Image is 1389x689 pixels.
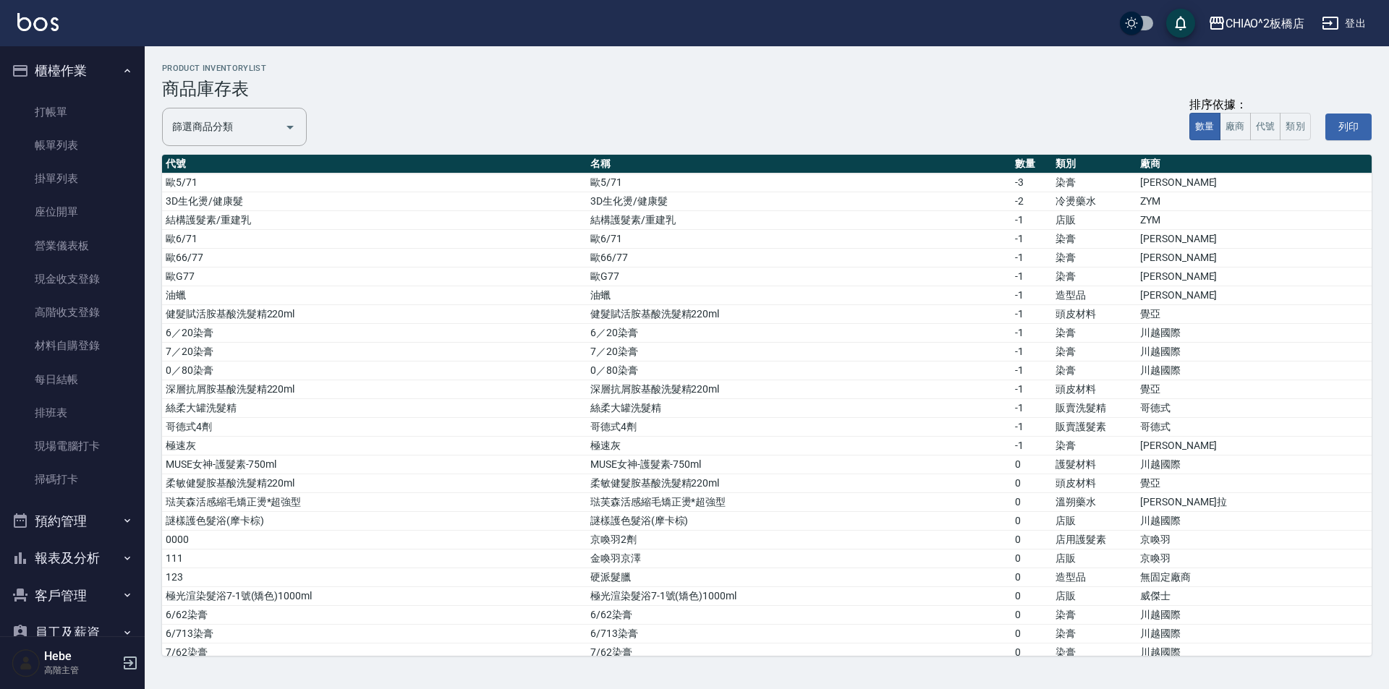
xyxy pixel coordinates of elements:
td: 川越國際 [1137,343,1372,361]
td: -1 [1011,418,1052,437]
td: ZYM [1137,192,1372,211]
td: 0／80染膏 [162,361,587,380]
button: 列印 [1325,114,1372,140]
img: Person [12,649,41,677]
td: 京喚羽 [1137,549,1372,568]
td: 結構護髮素/重建乳 [587,211,1011,230]
td: [PERSON_NAME] [1137,268,1372,286]
td: 哥德式4劑 [162,418,587,437]
td: -2 [1011,192,1052,211]
td: 深層抗屑胺基酸洗髮精220ml [162,380,587,399]
td: 川越國際 [1137,324,1372,343]
td: -1 [1011,230,1052,249]
td: 川越國際 [1137,625,1372,643]
th: 類別 [1052,155,1137,174]
td: 染膏 [1052,343,1137,361]
td: -1 [1011,343,1052,361]
td: 健髮賦活胺基酸洗髮精220ml [162,305,587,324]
td: 歐5/71 [587,174,1011,192]
a: 掛單列表 [6,162,139,195]
td: 7／20染膏 [162,343,587,361]
td: MUSE女神-護髮素-750ml [162,455,587,474]
h2: product inventoryList [162,64,1372,73]
p: 高階主管 [44,664,118,677]
a: 座位開單 [6,195,139,228]
td: 覺亞 [1137,474,1372,493]
a: 每日結帳 [6,363,139,396]
td: 0 [1011,568,1052,587]
a: 營業儀表板 [6,229,139,262]
td: 極速灰 [587,437,1011,455]
td: 店用護髮素 [1052,531,1137,549]
td: 川越國際 [1137,606,1372,625]
td: 油蠟 [587,286,1011,305]
a: 現場電腦打卡 [6,429,139,463]
td: 無固定廠商 [1137,568,1372,587]
td: 深層抗屑胺基酸洗髮精220ml [587,380,1011,399]
td: 極光渲染髮浴7-1號(矯色)1000ml [162,587,587,606]
td: [PERSON_NAME] [1137,286,1372,305]
td: 造型品 [1052,286,1137,305]
td: 健髮賦活胺基酸洗髮精220ml [587,305,1011,324]
td: ZYM [1137,211,1372,230]
td: 7／20染膏 [587,343,1011,361]
td: 6/713染膏 [162,625,587,643]
a: 掃碼打卡 [6,463,139,496]
td: 染膏 [1052,625,1137,643]
th: 廠商 [1137,155,1372,174]
button: save [1166,9,1195,38]
td: 琺芙森活感縮毛矯正燙*超強型 [587,493,1011,512]
td: 7/62染膏 [162,643,587,662]
h3: 商品庫存表 [162,79,1372,99]
td: 染膏 [1052,268,1137,286]
td: -1 [1011,249,1052,268]
td: 結構護髮素/重建乳 [162,211,587,230]
td: 哥德式4劑 [587,418,1011,437]
button: 客戶管理 [6,577,139,615]
td: 染膏 [1052,324,1137,343]
td: 染膏 [1052,230,1137,249]
td: 護髮材料 [1052,455,1137,474]
td: 覺亞 [1137,305,1372,324]
a: 打帳單 [6,95,139,129]
td: 6/62染膏 [162,606,587,625]
td: 0 [1011,512,1052,531]
td: [PERSON_NAME] [1137,174,1372,192]
td: 川越國際 [1137,512,1372,531]
td: [PERSON_NAME] [1137,249,1372,268]
td: 川越國際 [1137,361,1372,380]
img: Logo [17,13,59,31]
td: 歐66/77 [587,249,1011,268]
td: 123 [162,568,587,587]
th: 名稱 [587,155,1011,174]
td: [PERSON_NAME] [1137,230,1372,249]
td: 極速灰 [162,437,587,455]
td: 0 [1011,531,1052,549]
td: -1 [1011,305,1052,324]
a: 排班表 [6,396,139,429]
h5: Hebe [44,649,118,664]
td: 柔敏健髮胺基酸洗髮精220ml [587,474,1011,493]
td: 染膏 [1052,643,1137,662]
td: 金喚羽京澤 [587,549,1011,568]
td: -1 [1011,324,1052,343]
td: 染膏 [1052,361,1137,380]
td: 0 [1011,474,1052,493]
th: 數量 [1011,155,1052,174]
button: CHIAO^2板橋店 [1202,9,1311,38]
td: 頭皮材料 [1052,380,1137,399]
td: 染膏 [1052,249,1137,268]
td: -1 [1011,437,1052,455]
button: 報表及分析 [6,539,139,577]
td: 歐G77 [587,268,1011,286]
td: 6／20染膏 [587,324,1011,343]
td: [PERSON_NAME]拉 [1137,493,1372,512]
td: 京喚羽2劑 [587,531,1011,549]
td: 琺芙森活感縮毛矯正燙*超強型 [162,493,587,512]
td: 0000 [162,531,587,549]
td: 染膏 [1052,437,1137,455]
td: 柔敏健髮胺基酸洗髮精220ml [162,474,587,493]
button: 預約管理 [6,502,139,540]
a: 現金收支登錄 [6,262,139,296]
button: 代號 [1250,113,1281,141]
